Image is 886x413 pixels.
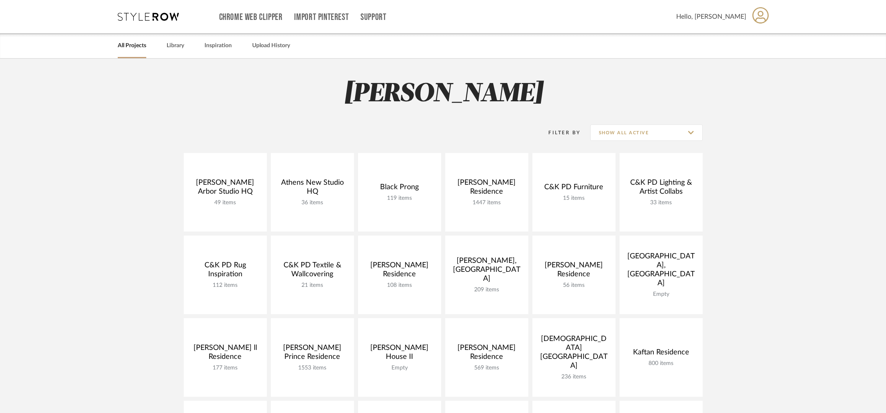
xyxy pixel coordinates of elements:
div: 236 items [539,374,609,380]
div: Filter By [538,129,581,137]
div: 56 items [539,282,609,289]
div: 1447 items [452,199,522,206]
div: [PERSON_NAME] Residence [539,261,609,282]
div: [PERSON_NAME] Residence [452,343,522,365]
div: Kaftan Residence [626,348,696,360]
div: C&K PD Furniture [539,183,609,195]
div: C&K PD Rug Inspiration [190,261,260,282]
div: 49 items [190,199,260,206]
div: 21 items [277,282,347,289]
div: 15 items [539,195,609,202]
div: [GEOGRAPHIC_DATA], [GEOGRAPHIC_DATA] [626,252,696,291]
a: Inspiration [204,40,232,51]
div: [PERSON_NAME] ll Residence [190,343,260,365]
h2: [PERSON_NAME] [150,79,737,109]
div: [PERSON_NAME] Prince Residence [277,343,347,365]
div: Black Prong [365,183,435,195]
div: [PERSON_NAME] House II [365,343,435,365]
div: Empty [365,365,435,371]
a: Import Pinterest [294,14,349,21]
a: Chrome Web Clipper [219,14,283,21]
div: [PERSON_NAME], [GEOGRAPHIC_DATA] [452,256,522,286]
div: [PERSON_NAME] Residence [365,261,435,282]
div: 800 items [626,360,696,367]
div: 569 items [452,365,522,371]
div: [PERSON_NAME] Residence [452,178,522,199]
a: Support [361,14,386,21]
div: [DEMOGRAPHIC_DATA] [GEOGRAPHIC_DATA] [539,334,609,374]
a: Upload History [252,40,290,51]
span: Hello, [PERSON_NAME] [676,12,746,22]
div: 209 items [452,286,522,293]
div: 112 items [190,282,260,289]
div: 119 items [365,195,435,202]
div: [PERSON_NAME] Arbor Studio HQ [190,178,260,199]
div: 108 items [365,282,435,289]
div: 177 items [190,365,260,371]
a: Library [167,40,184,51]
div: 36 items [277,199,347,206]
div: 33 items [626,199,696,206]
div: C&K PD Lighting & Artist Collabs [626,178,696,199]
div: Athens New Studio HQ [277,178,347,199]
div: 1553 items [277,365,347,371]
div: C&K PD Textile & Wallcovering [277,261,347,282]
a: All Projects [118,40,146,51]
div: Empty [626,291,696,298]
